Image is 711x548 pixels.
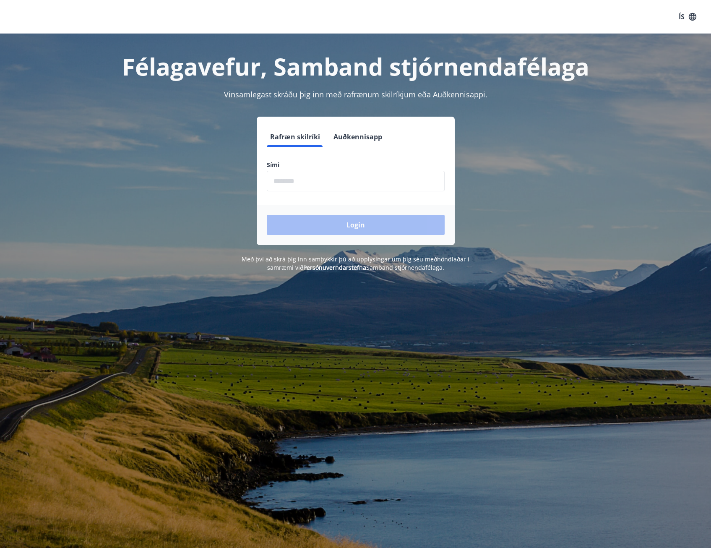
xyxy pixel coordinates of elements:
label: Sími [267,161,445,169]
a: Persónuverndarstefna [303,264,366,271]
button: Auðkennisapp [330,127,385,147]
button: Rafræn skilríki [267,127,323,147]
span: Vinsamlegast skráðu þig inn með rafrænum skilríkjum eða Auðkennisappi. [224,89,487,99]
button: ÍS [674,9,701,24]
h1: Félagavefur, Samband stjórnendafélaga [64,50,648,82]
span: Með því að skrá þig inn samþykkir þú að upplýsingar um þig séu meðhöndlaðar í samræmi við Samband... [242,255,469,271]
